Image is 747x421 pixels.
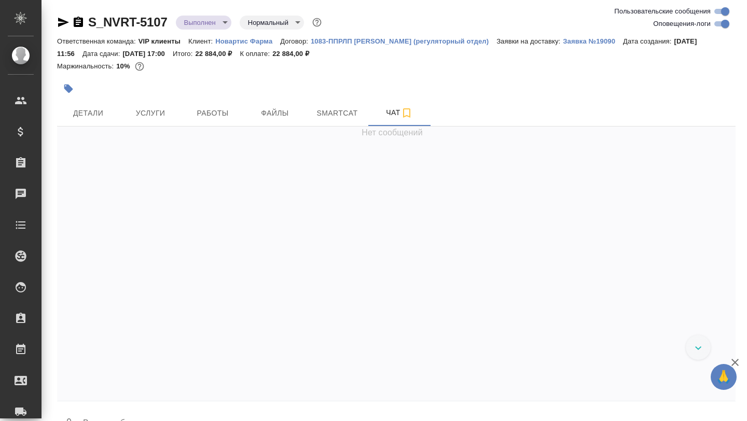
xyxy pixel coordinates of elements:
[133,60,146,73] button: 17091.20 RUB;
[563,36,623,47] button: Заявка №19090
[614,6,711,17] span: Пользовательские сообщения
[116,62,132,70] p: 10%
[312,107,362,120] span: Smartcat
[215,37,280,45] p: Новартис Фарма
[173,50,195,58] p: Итого:
[63,107,113,120] span: Детали
[310,16,324,29] button: Доп статусы указывают на важность/срочность заказа
[122,50,173,58] p: [DATE] 17:00
[496,37,563,45] p: Заявки на доставку:
[240,50,272,58] p: К оплате:
[362,127,423,139] span: Нет сообщений
[88,15,168,29] a: S_NVRT-5107
[215,36,280,45] a: Новартис Фарма
[272,50,317,58] p: 22 884,00 ₽
[623,37,674,45] p: Дата создания:
[375,106,424,119] span: Чат
[57,62,116,70] p: Маржинальность:
[188,107,238,120] span: Работы
[139,37,188,45] p: VIP клиенты
[563,37,623,45] p: Заявка №19090
[126,107,175,120] span: Услуги
[181,18,219,27] button: Выполнен
[653,19,711,29] span: Оповещения-логи
[711,364,737,390] button: 🙏
[240,16,304,30] div: Выполнен
[72,16,85,29] button: Скопировать ссылку
[311,37,496,45] p: 1083-ППРЛП [PERSON_NAME] (регуляторный отдел)
[280,37,311,45] p: Договор:
[82,50,122,58] p: Дата сдачи:
[195,50,240,58] p: 22 884,00 ₽
[250,107,300,120] span: Файлы
[311,36,496,45] a: 1083-ППРЛП [PERSON_NAME] (регуляторный отдел)
[57,77,80,100] button: Добавить тэг
[400,107,413,119] svg: Подписаться
[176,16,231,30] div: Выполнен
[188,37,215,45] p: Клиент:
[245,18,292,27] button: Нормальный
[57,16,70,29] button: Скопировать ссылку для ЯМессенджера
[57,37,139,45] p: Ответственная команда:
[715,366,732,388] span: 🙏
